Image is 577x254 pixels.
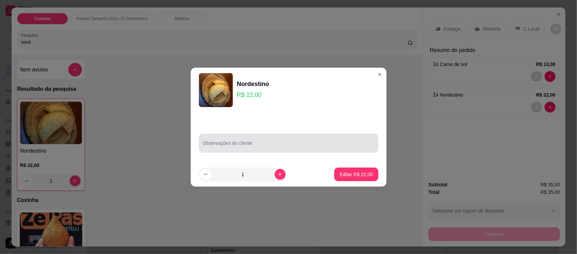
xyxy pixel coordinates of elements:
[203,142,374,149] input: Observações do cliente
[200,169,211,180] button: decrease-product-quantity
[334,168,378,181] button: Editar R$ 22,00
[340,171,373,178] p: Editar R$ 22,00
[374,69,385,80] button: Close
[237,79,269,89] div: Nordestino
[237,90,269,100] p: R$ 22,00
[275,169,286,180] button: increase-product-quantity
[199,73,233,107] img: product-image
